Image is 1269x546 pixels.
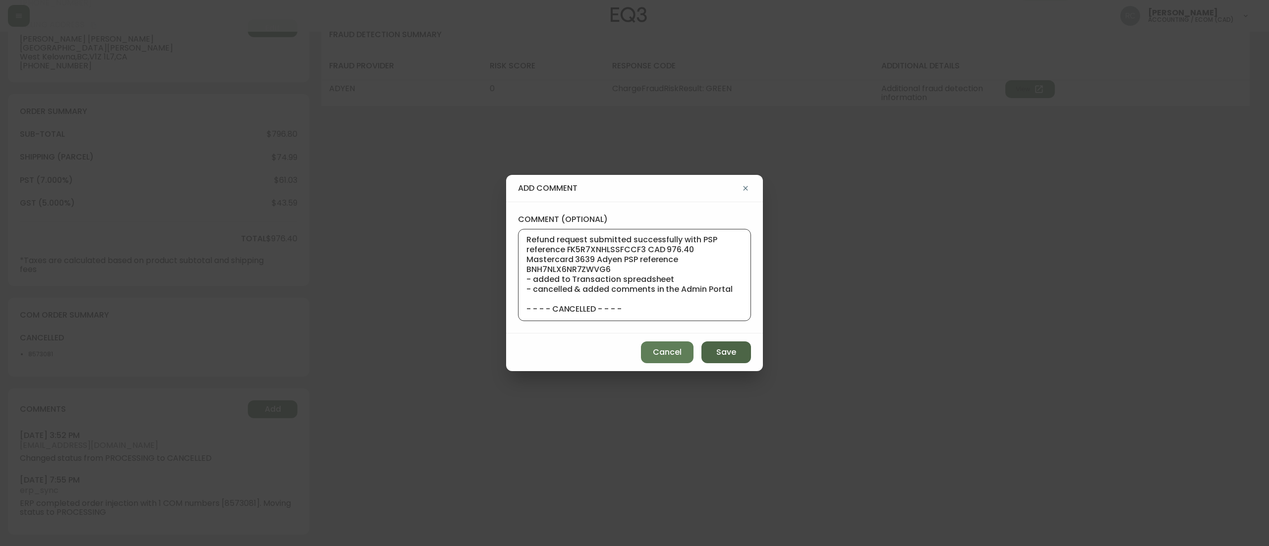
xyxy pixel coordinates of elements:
span: Save [716,347,736,358]
span: Cancel [653,347,682,358]
h4: add comment [518,183,740,194]
textarea: CANCELLATION - CHANGE OF MIND TICKET# 830140 ORD# 4135260 - status in AS400: 30 - [PERSON_NAME] C... [526,235,743,315]
label: comment (optional) [518,214,751,225]
button: Save [701,341,751,363]
button: Cancel [641,341,693,363]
